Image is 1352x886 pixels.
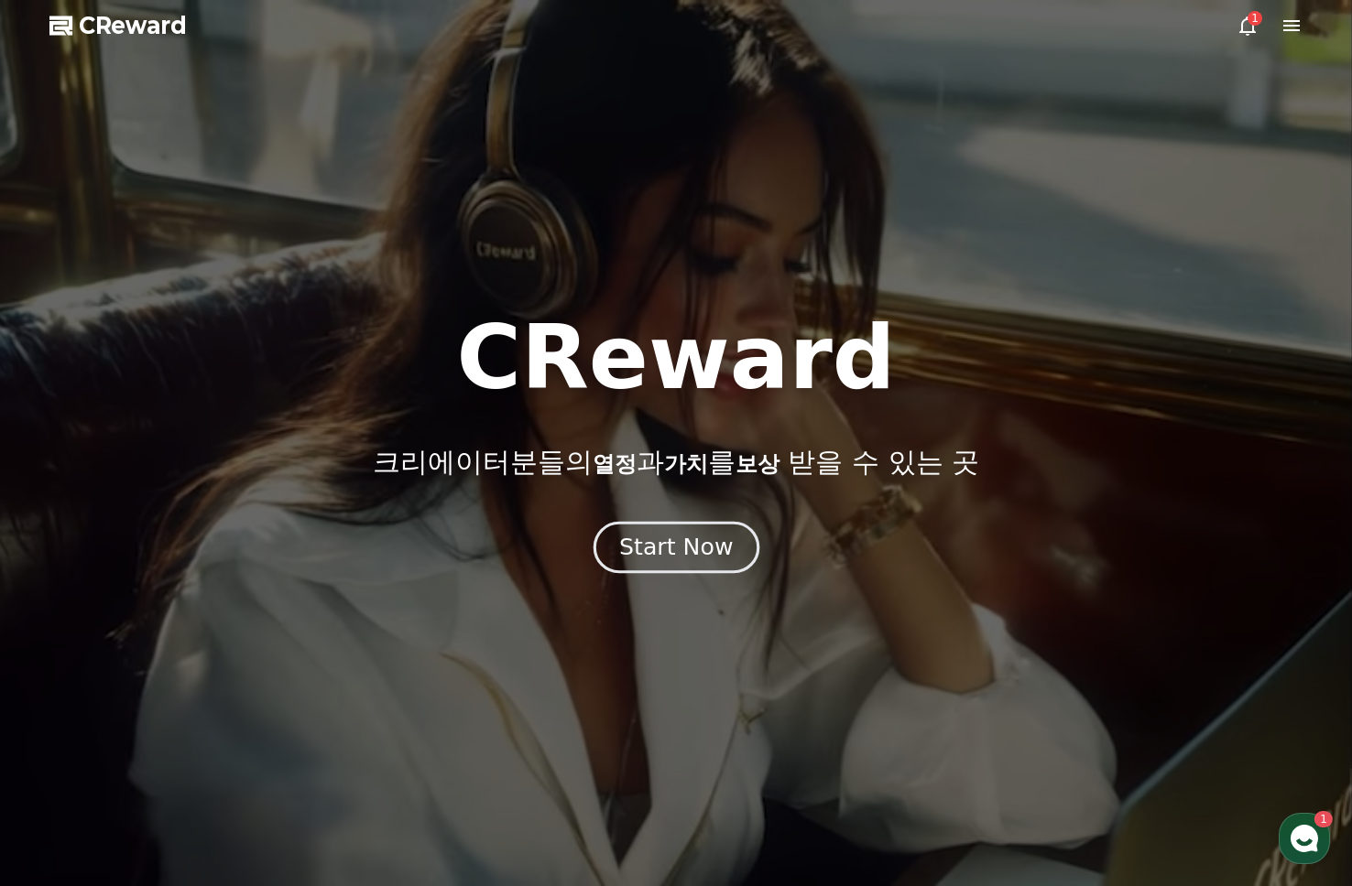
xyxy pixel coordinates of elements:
[664,451,708,477] span: 가치
[1248,11,1262,26] div: 1
[121,580,236,626] a: 1대화
[456,314,895,402] h1: CReward
[236,580,352,626] a: 설정
[593,451,637,477] span: 열정
[168,609,190,623] span: 대화
[619,532,733,563] div: Start Now
[58,608,69,622] span: 홈
[1237,15,1259,37] a: 1
[186,579,192,594] span: 1
[597,541,756,558] a: Start Now
[5,580,121,626] a: 홈
[373,446,979,479] p: 크리에이터분들의 과 를 받을 수 있는 곳
[79,11,187,40] span: CReward
[593,522,758,574] button: Start Now
[283,608,305,622] span: 설정
[49,11,187,40] a: CReward
[736,451,780,477] span: 보상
